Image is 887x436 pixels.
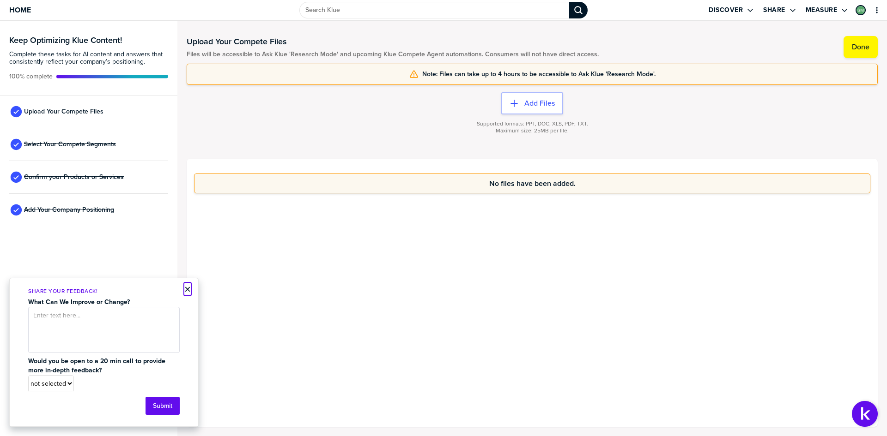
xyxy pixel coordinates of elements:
button: Submit [146,397,180,415]
span: No files have been added. [489,179,576,187]
a: Edit Profile [855,4,867,16]
span: Select Your Compete Segments [24,141,116,148]
label: Discover [709,6,743,14]
span: Supported formats: PPT, DOC, XLS, PDF, TXT. [477,120,588,127]
span: Upload Your Compete Files [24,108,103,115]
span: Home [9,6,31,14]
button: Open Support Center [852,401,878,427]
span: Add Your Company Positioning [24,206,114,214]
strong: What Can We Improve or Change? [28,297,130,307]
div: George Morrison [856,5,866,15]
span: Files will be accessible to Ask Klue 'Research Mode' and upcoming Klue Compete Agent automations.... [187,51,599,58]
label: Measure [806,6,838,14]
span: Active [9,73,53,80]
h1: Upload Your Compete Files [187,36,599,47]
button: Close [184,284,191,295]
label: Share [763,6,785,14]
span: Complete these tasks for AI content and answers that consistently reflect your company’s position... [9,51,168,66]
p: Share Your Feedback! [28,287,180,295]
span: Maximum size: 25MB per file. [496,127,569,134]
span: Note: Files can take up to 4 hours to be accessible to Ask Klue 'Research Mode'. [422,71,656,78]
label: Add Files [524,99,555,108]
div: Search Klue [569,2,588,18]
input: Search Klue [299,2,569,18]
label: Done [852,42,869,52]
img: 0b86d0572dda4745beeb2ab1270d5b42-sml.png [857,6,865,14]
span: Confirm your Products or Services [24,173,124,181]
strong: Would you be open to a 20 min call to provide more in-depth feedback? [28,356,167,375]
h3: Keep Optimizing Klue Content! [9,36,168,44]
